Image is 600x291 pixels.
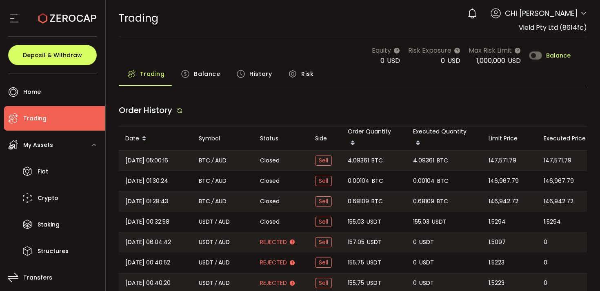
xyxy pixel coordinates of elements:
[211,176,214,186] em: /
[249,66,272,82] span: History
[367,238,382,247] span: USDT
[211,197,214,206] em: /
[260,156,280,165] span: Closed
[348,156,369,165] span: 4.09361
[38,166,48,178] span: Fiat
[413,258,417,267] span: 0
[125,238,171,247] span: [DATE] 06:04:42
[489,156,516,165] span: 147,571.79
[508,56,521,65] span: USD
[413,238,417,247] span: 0
[413,176,435,186] span: 0.00104
[505,8,578,19] span: CHI [PERSON_NAME]
[489,217,506,227] span: 1.5294
[315,258,332,268] span: Sell
[215,197,227,206] span: AUD
[211,156,214,165] em: /
[407,127,482,150] div: Executed Quantity
[215,238,217,247] em: /
[218,278,230,288] span: AUD
[23,113,47,124] span: Trading
[372,45,391,56] span: Equity
[218,258,230,267] span: AUD
[199,217,213,227] span: USDT
[125,258,170,267] span: [DATE] 00:40:52
[199,156,210,165] span: BTC
[469,45,512,56] span: Max Risk Limit
[371,156,383,165] span: BTC
[260,279,287,287] span: Rejected
[341,127,407,150] div: Order Quantity
[447,56,460,65] span: USD
[199,278,213,288] span: USDT
[432,217,447,227] span: USDT
[119,11,158,25] span: Trading
[544,176,574,186] span: 146,967.79
[315,176,332,186] span: Sell
[367,278,381,288] span: USDT
[260,218,280,226] span: Closed
[23,272,52,284] span: Transfers
[38,245,69,257] span: Structures
[419,258,434,267] span: USDT
[260,177,280,185] span: Closed
[218,238,230,247] span: AUD
[119,104,172,116] span: Order History
[348,238,364,247] span: 157.05
[215,278,217,288] em: /
[371,197,383,206] span: BTC
[260,238,287,247] span: Rejected
[367,217,381,227] span: USDT
[125,156,168,165] span: [DATE] 05:00:16
[23,86,41,98] span: Home
[413,217,429,227] span: 155.03
[8,45,97,65] button: Deposit & Withdraw
[315,237,332,247] span: Sell
[503,203,600,291] iframe: Chat Widget
[380,56,384,65] span: 0
[489,238,506,247] span: 1.5097
[476,56,505,65] span: 1,000,000
[260,197,280,206] span: Closed
[194,66,220,82] span: Balance
[348,197,369,206] span: 0.68109
[253,134,309,143] div: Status
[23,52,82,58] span: Deposit & Withdraw
[489,197,518,206] span: 146,942.72
[215,176,227,186] span: AUD
[372,176,383,186] span: BTC
[315,278,332,288] span: Sell
[489,278,504,288] span: 1.5223
[140,66,165,82] span: Trading
[38,192,58,204] span: Crypto
[23,139,53,151] span: My Assets
[125,176,168,186] span: [DATE] 01:30:24
[125,217,169,227] span: [DATE] 00:32:58
[419,278,434,288] span: USDT
[348,258,364,267] span: 155.75
[309,134,341,143] div: Side
[315,196,332,207] span: Sell
[544,197,573,206] span: 146,942.72
[215,156,227,165] span: AUD
[215,217,217,227] em: /
[348,217,364,227] span: 155.03
[199,197,210,206] span: BTC
[482,134,537,143] div: Limit Price
[199,238,213,247] span: USDT
[489,258,504,267] span: 1.5223
[546,53,571,58] span: Balance
[218,217,230,227] span: AUD
[367,258,381,267] span: USDT
[260,258,287,267] span: Rejected
[125,278,171,288] span: [DATE] 00:40:20
[419,238,434,247] span: USDT
[301,66,313,82] span: Risk
[348,278,364,288] span: 155.75
[413,197,434,206] span: 0.68109
[437,197,448,206] span: BTC
[119,132,192,146] div: Date
[125,197,168,206] span: [DATE] 01:28:43
[215,258,217,267] em: /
